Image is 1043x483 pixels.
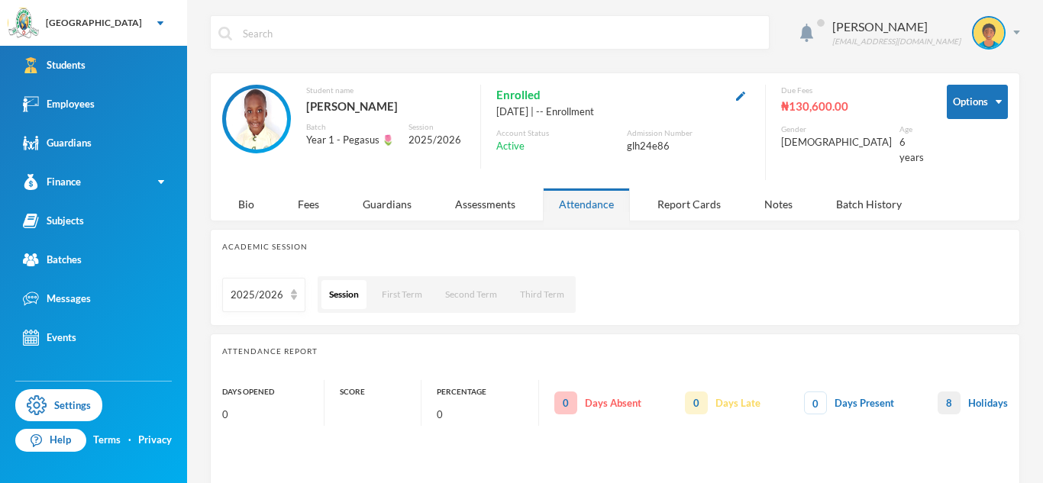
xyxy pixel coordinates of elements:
div: 0 [437,403,538,426]
div: Days Present [804,391,894,414]
span: Enrolled [496,85,541,105]
div: glh24e86 [627,139,750,154]
input: Search [241,16,761,50]
button: Edit [731,86,750,104]
div: Subjects [23,213,84,229]
div: [GEOGRAPHIC_DATA] [46,16,142,30]
span: 0 [804,391,827,414]
div: Batch History [820,188,918,221]
div: Due Fees [781,85,924,96]
div: Days Opened [222,380,324,403]
a: Privacy [138,433,172,448]
div: Notes [748,188,809,221]
div: Messages [23,291,91,307]
span: 0 [554,391,577,414]
img: search [218,27,232,40]
div: Year 1 - Pegasus 🌷 [306,133,398,148]
div: Academic Session [222,241,1008,253]
img: logo [8,8,39,39]
div: Days Late [685,391,760,414]
div: Finance [23,174,81,190]
div: Report Cards [641,188,737,221]
a: Terms [93,433,121,448]
span: Active [496,139,525,154]
div: [DATE] | -- Enrollment [496,105,750,120]
div: Guardians [347,188,428,221]
div: Age [899,124,924,135]
img: STUDENT [974,18,1004,48]
div: Percentage [437,380,538,403]
div: Students [23,57,86,73]
button: Third Term [512,280,572,309]
div: 2025/2026 [408,133,465,148]
div: Attendance [543,188,630,221]
div: [PERSON_NAME] [306,96,465,116]
div: Fees [282,188,335,221]
div: · [128,433,131,448]
div: ₦130,600.00 [781,96,924,116]
div: Student name [306,85,465,96]
div: Assessments [439,188,531,221]
div: Batch [306,121,398,133]
div: [DEMOGRAPHIC_DATA] [781,135,892,150]
img: STUDENT [226,89,287,150]
div: 2025/2026 [231,288,283,303]
div: Account Status [496,127,619,139]
div: Score [340,380,421,403]
div: 6 years [899,135,924,165]
div: Days Absent [554,391,641,414]
div: 0 [222,403,324,426]
div: [PERSON_NAME] [832,18,961,36]
div: Bio [222,188,270,221]
div: [EMAIL_ADDRESS][DOMAIN_NAME] [832,36,961,47]
div: Attendance Report [222,346,1008,357]
button: Second Term [438,280,505,309]
span: 8 [938,391,961,414]
div: Admission Number [627,127,750,139]
div: Gender [781,124,892,135]
div: Employees [23,96,95,112]
a: Help [15,429,86,452]
div: Batches [23,252,82,268]
button: Options [947,85,1008,119]
div: Events [23,330,76,346]
div: Holidays [938,391,1008,414]
div: Guardians [23,135,92,151]
button: First Term [374,280,430,309]
div: Session [408,121,465,133]
button: Session [321,280,367,309]
span: 0 [685,391,708,414]
a: Settings [15,389,102,421]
